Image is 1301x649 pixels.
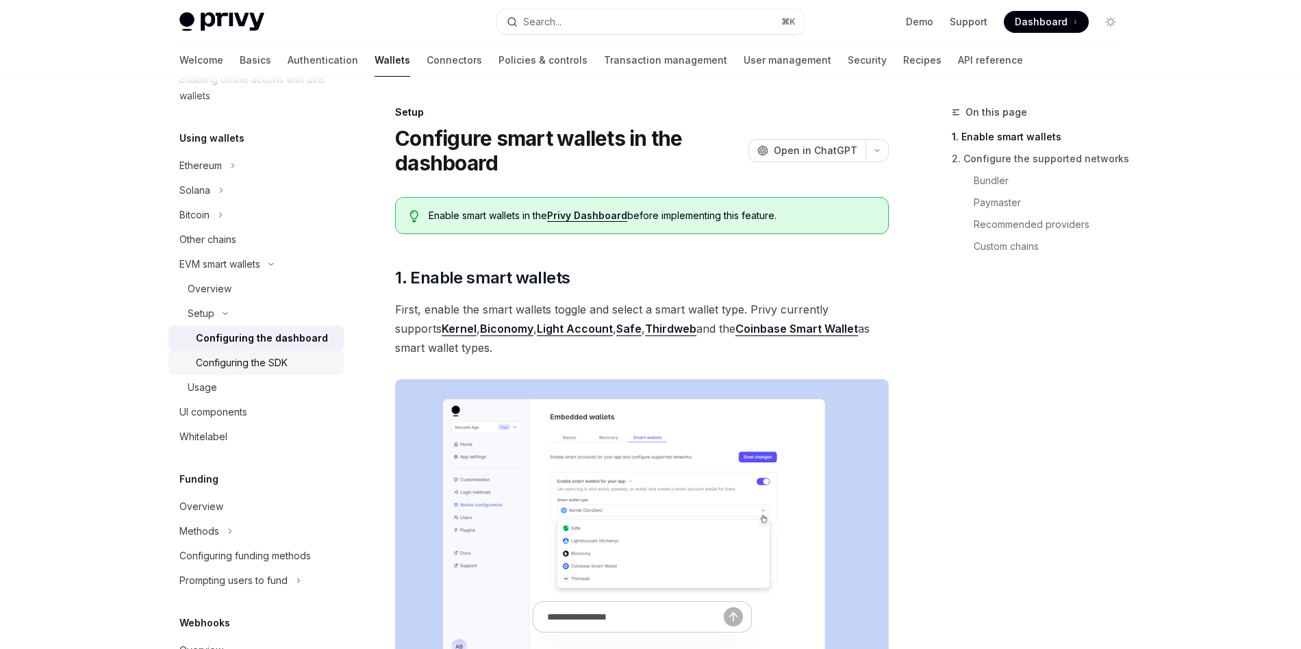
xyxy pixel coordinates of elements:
div: EVM smart wallets [179,256,260,272]
span: Dashboard [1015,15,1068,29]
a: Security [848,44,887,77]
a: Usage [168,375,344,400]
div: Prompting users to fund [179,572,288,589]
a: API reference [958,44,1023,77]
a: Connectors [427,44,482,77]
a: Light Account [537,322,613,336]
a: Configuring the SDK [168,351,344,375]
button: Open in ChatGPT [748,139,866,162]
span: First, enable the smart wallets toggle and select a smart wallet type. Privy currently supports ,... [395,300,889,357]
a: Configuring funding methods [168,544,344,568]
a: Recommended providers [974,214,1133,236]
h5: Funding [179,471,218,487]
a: Demo [906,15,933,29]
a: Welcome [179,44,223,77]
div: Configuring the dashboard [196,330,328,346]
button: Send message [724,607,743,626]
a: Dashboard [1004,11,1089,33]
span: ⌘ K [781,16,796,27]
h5: Webhooks [179,615,230,631]
div: UI components [179,404,247,420]
span: On this page [965,104,1027,120]
a: Overview [168,494,344,519]
a: Policies & controls [498,44,588,77]
span: 1. Enable smart wallets [395,267,570,289]
a: 2. Configure the supported networks [952,148,1133,170]
div: Search... [523,14,561,30]
div: Solana [179,182,210,199]
div: Bitcoin [179,207,210,223]
a: Paymaster [974,192,1133,214]
img: light logo [179,12,264,31]
a: Privy Dashboard [547,209,627,222]
a: Thirdweb [645,322,696,336]
div: Setup [395,105,889,119]
button: Toggle dark mode [1100,11,1122,33]
div: Setup [188,305,214,322]
a: Transaction management [604,44,727,77]
svg: Tip [409,210,419,222]
div: Overview [188,281,231,297]
div: Overview [179,498,223,515]
div: Methods [179,523,219,539]
span: Enable smart wallets in the before implementing this feature. [429,209,874,222]
a: Overview [168,277,344,301]
a: Bundler [974,170,1133,192]
a: Biconomy [480,322,533,336]
a: Authentication [288,44,358,77]
span: Open in ChatGPT [774,144,857,157]
a: Configuring the dashboard [168,326,344,351]
h5: Using wallets [179,130,244,147]
div: Whitelabel [179,429,227,445]
h1: Configure smart wallets in the dashboard [395,126,743,175]
a: Safe [616,322,642,336]
a: Support [950,15,987,29]
a: Recipes [903,44,942,77]
div: Other chains [179,231,236,248]
a: Coinbase Smart Wallet [735,322,858,336]
a: Kernel [442,322,477,336]
a: Other chains [168,227,344,252]
button: Search...⌘K [497,10,804,34]
a: UI components [168,400,344,424]
div: Configuring funding methods [179,548,311,564]
a: Custom chains [974,236,1133,257]
a: User management [744,44,831,77]
a: Wallets [375,44,410,77]
div: Ethereum [179,157,222,174]
a: Basics [240,44,271,77]
div: Usage [188,379,217,396]
a: 1. Enable smart wallets [952,126,1133,148]
div: Configuring the SDK [196,355,288,371]
a: Whitelabel [168,424,344,449]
